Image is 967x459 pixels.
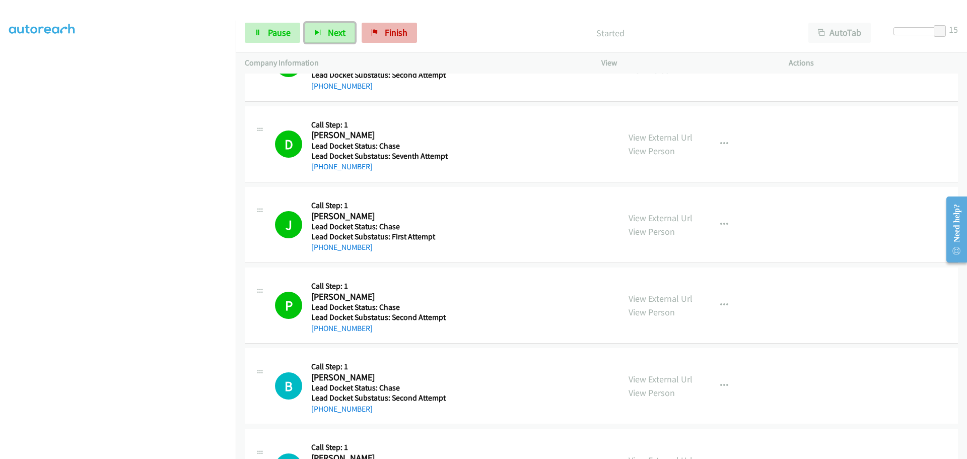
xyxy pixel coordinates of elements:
h5: Call Step: 1 [311,442,445,452]
h1: P [275,292,302,319]
h5: Lead Docket Substatus: Second Attempt [311,70,446,80]
span: Pause [268,27,291,38]
div: 15 [949,23,958,36]
h5: Lead Docket Status: Chase [311,302,446,312]
div: The call is yet to be attempted [275,372,302,400]
h5: Lead Docket Substatus: Second Attempt [311,393,446,403]
p: Company Information [245,57,583,69]
a: [PHONE_NUMBER] [311,242,373,252]
a: [PHONE_NUMBER] [311,162,373,171]
a: [PHONE_NUMBER] [311,404,373,414]
h5: Lead Docket Substatus: Second Attempt [311,312,446,322]
h5: Lead Docket Status: Chase [311,222,445,232]
a: View Person [629,306,675,318]
iframe: Resource Center [938,189,967,270]
a: View Person [629,64,675,76]
a: View Person [629,387,675,399]
a: [PHONE_NUMBER] [311,323,373,333]
a: View External Url [629,293,693,304]
h1: J [275,211,302,238]
a: Pause [245,23,300,43]
p: Actions [789,57,958,69]
button: Next [305,23,355,43]
a: View Person [629,145,675,157]
h1: B [275,372,302,400]
a: View External Url [629,132,693,143]
button: AutoTab [808,23,871,43]
h5: Lead Docket Status: Chase [311,141,448,151]
a: View Person [629,226,675,237]
h5: Lead Docket Substatus: Seventh Attempt [311,151,448,161]
h2: [PERSON_NAME] [311,129,445,141]
p: Started [431,26,790,40]
p: View [601,57,771,69]
a: Finish [362,23,417,43]
h5: Call Step: 1 [311,362,446,372]
a: [PHONE_NUMBER] [311,81,373,91]
span: Next [328,27,346,38]
span: Finish [385,27,407,38]
h2: [PERSON_NAME] [311,291,445,303]
h2: [PERSON_NAME] [311,211,445,222]
a: View External Url [629,373,693,385]
h5: Call Step: 1 [311,281,446,291]
h2: [PERSON_NAME] [311,372,445,383]
h5: Call Step: 1 [311,120,448,130]
h5: Lead Docket Status: Chase [311,383,446,393]
h5: Lead Docket Substatus: First Attempt [311,232,445,242]
h1: D [275,130,302,158]
a: View External Url [629,212,693,224]
h5: Call Step: 1 [311,201,445,211]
